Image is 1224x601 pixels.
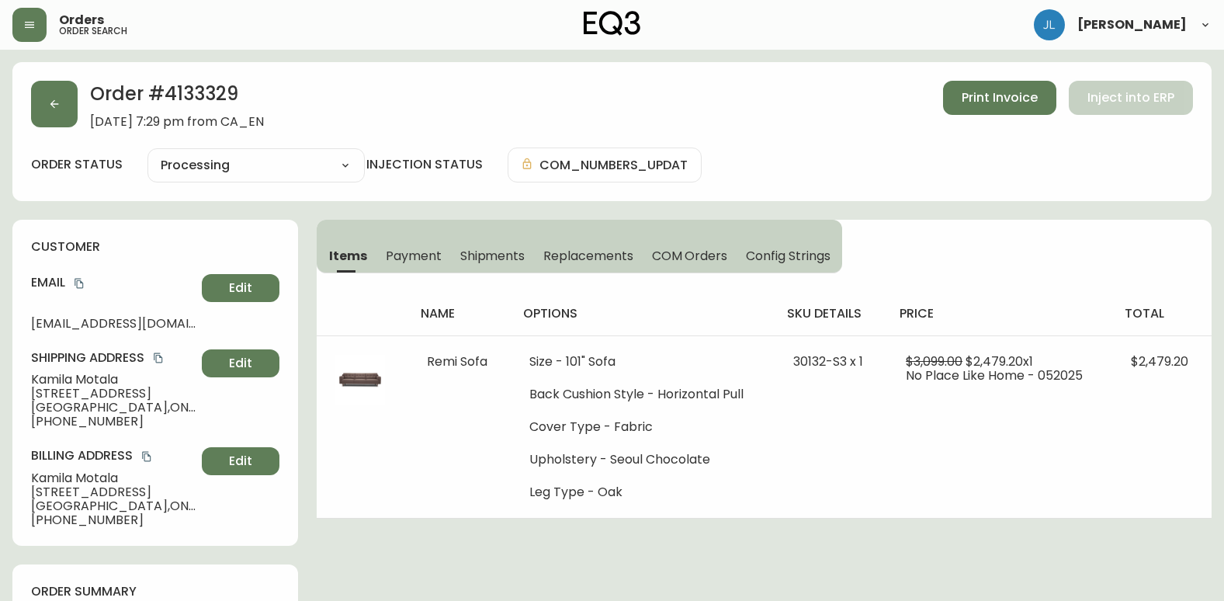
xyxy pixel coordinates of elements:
[1077,19,1187,31] span: [PERSON_NAME]
[943,81,1056,115] button: Print Invoice
[151,350,166,366] button: copy
[366,156,483,173] h4: injection status
[31,471,196,485] span: Kamila Motala
[529,453,756,467] li: Upholstery - Seoul Chocolate
[31,387,196,401] span: [STREET_ADDRESS]
[202,447,279,475] button: Edit
[31,156,123,173] label: order status
[1125,305,1199,322] h4: total
[139,449,154,464] button: copy
[906,353,962,370] span: $3,099.00
[966,353,1033,370] span: $2,479.20 x 1
[584,11,641,36] img: logo
[31,447,196,464] h4: Billing Address
[31,513,196,527] span: [PHONE_NUMBER]
[31,583,279,600] h4: order summary
[543,248,633,264] span: Replacements
[906,367,1083,384] span: No Place Like Home - 052025
[652,248,728,264] span: COM Orders
[529,355,756,369] li: Size - 101" Sofa
[329,248,367,264] span: Items
[31,373,196,387] span: Kamila Motala
[31,485,196,499] span: [STREET_ADDRESS]
[31,238,279,255] h4: customer
[962,89,1038,106] span: Print Invoice
[31,349,196,367] h4: Shipping Address
[229,453,252,470] span: Edit
[1131,353,1188,370] span: $2,479.20
[31,499,196,513] span: [GEOGRAPHIC_DATA] , ON , K1Y 2C1 , CA
[746,248,830,264] span: Config Strings
[523,305,762,322] h4: options
[31,401,196,415] span: [GEOGRAPHIC_DATA] , ON , K1Y 2C1 , CA
[529,485,756,499] li: Leg Type - Oak
[90,81,264,115] h2: Order # 4133329
[229,355,252,372] span: Edit
[386,248,442,264] span: Payment
[202,274,279,302] button: Edit
[421,305,498,322] h4: name
[335,355,385,405] img: 8d46458f-cada-4904-99b2-b0d0c6d6d6e7.jpg
[900,305,1100,322] h4: price
[71,276,87,291] button: copy
[529,387,756,401] li: Back Cushion Style - Horizontal Pull
[787,305,875,322] h4: sku details
[90,115,264,129] span: [DATE] 7:29 pm from CA_EN
[427,353,487,370] span: Remi Sofa
[31,415,196,429] span: [PHONE_NUMBER]
[1034,9,1065,40] img: 1c9c23e2a847dab86f8017579b61559c
[529,420,756,434] li: Cover Type - Fabric
[59,14,104,26] span: Orders
[59,26,127,36] h5: order search
[202,349,279,377] button: Edit
[229,280,252,297] span: Edit
[31,274,196,291] h4: Email
[31,317,196,331] span: [EMAIL_ADDRESS][DOMAIN_NAME]
[460,248,525,264] span: Shipments
[793,353,863,370] span: 30132-S3 x 1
